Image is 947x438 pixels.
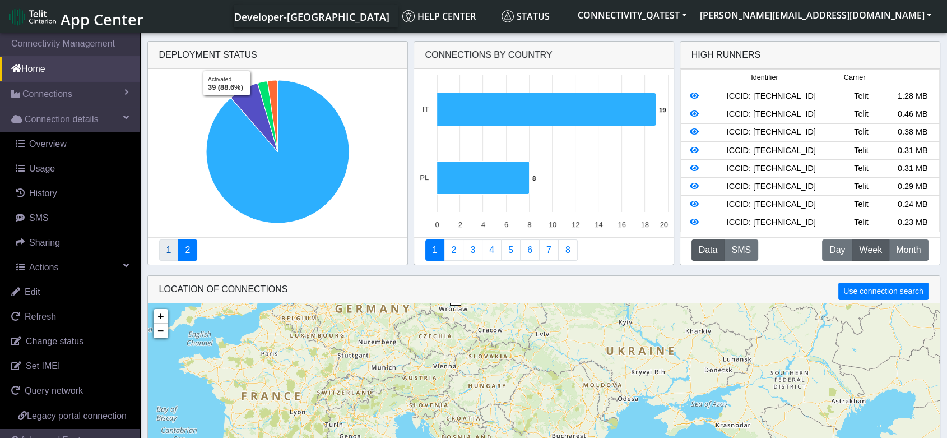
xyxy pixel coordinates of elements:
[707,90,835,103] div: ICCID: [TECHNICAL_ID]
[4,156,140,181] a: Usage
[527,220,531,229] text: 8
[751,72,778,83] span: Identifier
[458,220,462,229] text: 2
[29,188,57,198] span: History
[539,239,559,261] a: Zero Session
[154,324,168,338] a: Zoom out
[532,175,536,182] text: 8
[558,239,578,261] a: Not Connected for 30 days
[595,220,602,229] text: 14
[501,239,521,261] a: Usage by Carrier
[425,239,662,261] nav: Summary paging
[29,213,49,223] span: SMS
[640,220,648,229] text: 18
[420,173,429,182] text: PL
[25,113,99,126] span: Connection details
[4,255,140,280] a: Actions
[707,199,835,211] div: ICCID: [TECHNICAL_ID]
[829,243,845,257] span: Day
[707,108,835,121] div: ICCID: [TECHNICAL_ID]
[402,10,476,22] span: Help center
[148,276,940,303] div: LOCATION OF CONNECTIONS
[234,10,389,24] span: Developer-[GEOGRAPHIC_DATA]
[660,220,667,229] text: 20
[889,239,928,261] button: Month
[887,108,939,121] div: 0.46 MB
[482,239,502,261] a: Connections By Carrier
[481,220,485,229] text: 4
[707,145,835,157] div: ICCID: [TECHNICAL_ID]
[435,220,439,229] text: 0
[896,243,921,257] span: Month
[502,10,514,22] img: status.svg
[444,239,463,261] a: Carrier
[852,239,889,261] button: Week
[4,132,140,156] a: Overview
[398,5,497,27] a: Help center
[29,238,60,247] span: Sharing
[9,4,142,29] a: App Center
[27,411,127,421] span: Legacy portal connection
[887,181,939,193] div: 0.29 MB
[26,336,83,346] span: Change status
[402,10,415,22] img: knowledge.svg
[463,239,482,261] a: Usage per Country
[707,163,835,175] div: ICCID: [TECHNICAL_ID]
[548,220,556,229] text: 10
[26,361,60,371] span: Set IMEI
[707,181,835,193] div: ICCID: [TECHNICAL_ID]
[887,216,939,229] div: 0.23 MB
[835,90,887,103] div: Telit
[414,42,674,69] div: Connections By Country
[571,5,693,25] button: CONNECTIVITY_QATEST
[25,312,56,321] span: Refresh
[159,239,396,261] nav: Summary paging
[148,42,407,69] div: Deployment status
[691,239,725,261] button: Data
[844,72,865,83] span: Carrier
[693,5,938,25] button: [PERSON_NAME][EMAIL_ADDRESS][DOMAIN_NAME]
[835,126,887,139] div: Telit
[22,87,72,101] span: Connections
[835,181,887,193] div: Telit
[887,90,939,103] div: 1.28 MB
[835,145,887,157] div: Telit
[497,5,571,27] a: Status
[618,220,625,229] text: 16
[659,107,666,113] text: 19
[835,199,887,211] div: Telit
[178,239,197,261] a: Deployment status
[691,48,761,62] div: High Runners
[887,145,939,157] div: 0.31 MB
[838,283,928,300] button: Use connection search
[29,164,55,173] span: Usage
[25,386,83,395] span: Query network
[887,163,939,175] div: 0.31 MB
[4,230,140,255] a: Sharing
[61,9,143,30] span: App Center
[29,262,58,272] span: Actions
[887,126,939,139] div: 0.38 MB
[520,239,540,261] a: 14 Days Trend
[859,243,882,257] span: Week
[835,108,887,121] div: Telit
[707,216,835,229] div: ICCID: [TECHNICAL_ID]
[724,239,758,261] button: SMS
[822,239,852,261] button: Day
[25,287,40,297] span: Edit
[835,163,887,175] div: Telit
[504,220,508,229] text: 6
[707,126,835,139] div: ICCID: [TECHNICAL_ID]
[29,139,67,149] span: Overview
[835,216,887,229] div: Telit
[159,239,179,261] a: Connectivity status
[4,206,140,230] a: SMS
[234,5,389,27] a: Your current platform instance
[9,8,56,26] img: logo-telit-cinterion-gw-new.png
[887,199,939,211] div: 0.24 MB
[502,10,550,22] span: Status
[572,220,579,229] text: 12
[425,239,445,261] a: Connections By Country
[422,105,429,113] text: IT
[154,309,168,324] a: Zoom in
